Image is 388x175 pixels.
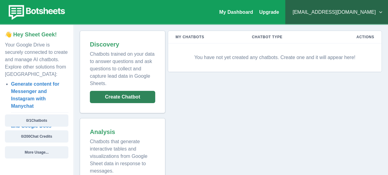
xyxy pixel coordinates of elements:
h2: Discovery [90,41,155,48]
button: More Usage... [5,146,68,158]
p: Chatbots trained on your data to answer questions and ask questions to collect and capture lead d... [90,48,155,87]
th: Actions [324,31,382,43]
button: 0/200Chat Credits [5,130,68,143]
a: Generate content for Messenger and Instagram with Manychat [11,81,59,109]
button: [EMAIL_ADDRESS][DOMAIN_NAME] [290,6,383,18]
p: 👋 Hey Sheet Geek! [5,31,68,39]
button: 0/1Chatbots [5,114,68,127]
p: You have not yet created any chatbots. Create one and it will appear here! [175,48,374,67]
h2: Analysis [90,128,155,136]
th: Chatbot Type [244,31,324,43]
button: Create Chatbot [90,91,155,103]
img: botsheets-logo.png [5,4,67,21]
a: My Dashboard [219,9,253,15]
th: My Chatbots [168,31,244,43]
p: Chatbots that generate interactive tables and visualizations from Google Sheet data in response t... [90,136,155,175]
p: Your Google Drive is securely connected to create and manage AI chatbots. Explore other solutions... [5,39,68,78]
a: Upgrade [259,9,279,15]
